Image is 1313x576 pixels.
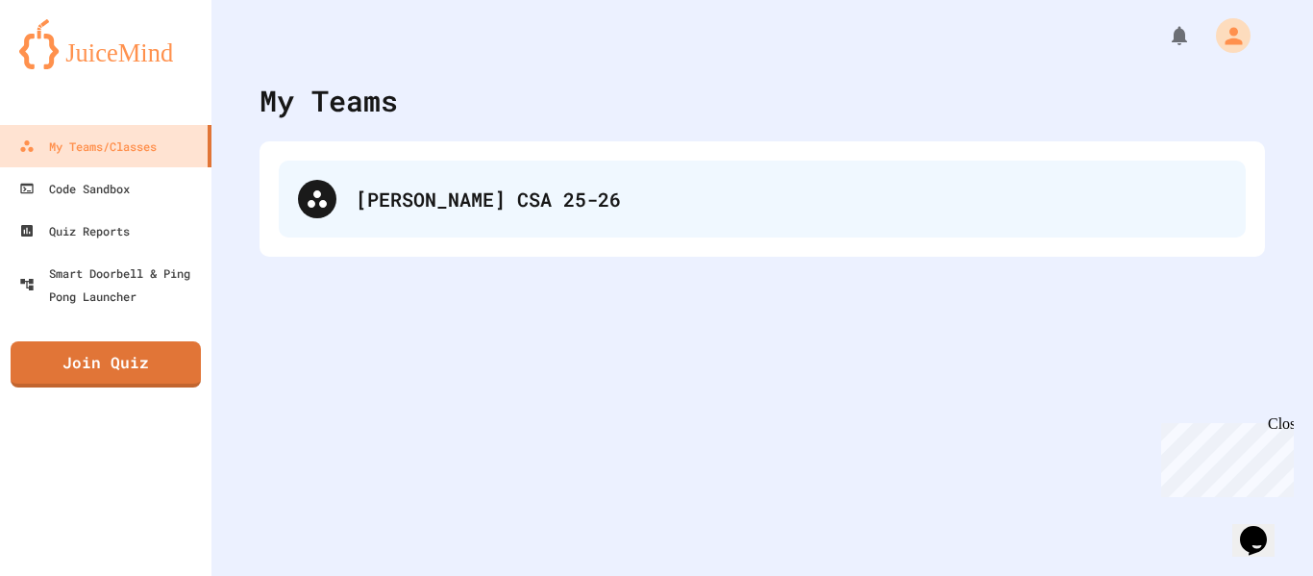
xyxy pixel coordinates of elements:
div: [PERSON_NAME] CSA 25-26 [356,185,1226,213]
img: logo-orange.svg [19,19,192,69]
iframe: chat widget [1153,415,1294,497]
div: My Teams/Classes [19,135,157,158]
iframe: chat widget [1232,499,1294,557]
div: My Notifications [1132,19,1196,52]
div: Code Sandbox [19,177,130,200]
div: Quiz Reports [19,219,130,242]
a: Join Quiz [11,341,201,388]
div: Chat with us now!Close [8,8,133,122]
div: My Account [1196,13,1255,58]
div: My Teams [260,79,398,122]
div: Smart Doorbell & Ping Pong Launcher [19,262,204,308]
div: [PERSON_NAME] CSA 25-26 [279,161,1246,238]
